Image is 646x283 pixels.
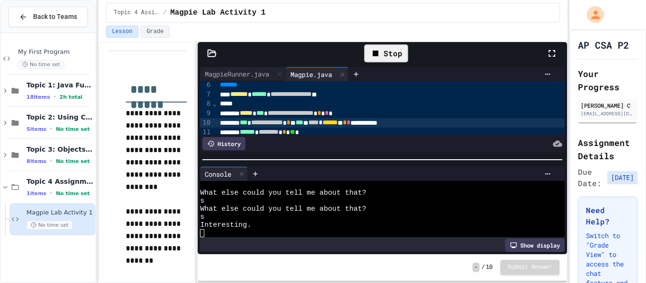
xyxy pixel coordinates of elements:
div: My Account [577,4,606,26]
span: / [163,9,166,17]
span: • [50,125,52,133]
h3: Need Help? [586,205,629,227]
div: 8 [200,99,212,109]
span: 18 items [26,94,50,100]
h2: Assignment Details [578,136,637,163]
span: 2h total [60,94,83,100]
h2: Your Progress [578,67,637,94]
div: Console [200,169,236,179]
span: No time set [26,221,73,230]
span: Topic 3: Objects and Strings [26,145,94,154]
span: 5 items [26,126,46,132]
div: Show display [505,239,565,252]
span: s [200,197,204,205]
span: [DATE] [607,171,637,184]
div: 6 [200,80,212,90]
div: History [202,137,245,150]
div: MagpieRunner.java [200,67,286,81]
span: Fold line [212,100,217,107]
span: • [54,93,56,101]
div: MagpieRunner.java [200,69,274,79]
span: Magpie Lab Activity 1 [170,7,266,18]
button: Lesson [106,26,139,38]
div: 11 [200,128,212,137]
div: 7 [200,90,212,99]
span: Due Date: [578,166,603,189]
span: Magpie Lab Activity 1 [26,209,94,217]
span: Topic 1: Java Fundamentals [26,81,94,89]
span: Topic 2: Using Classes [26,113,94,121]
span: 10 [486,264,492,271]
div: [PERSON_NAME] C [581,101,635,110]
div: Magpie.java [286,67,349,81]
button: Submit Answer [500,260,560,275]
span: No time set [56,158,90,164]
div: Stop [364,44,408,62]
button: Back to Teams [9,7,88,27]
span: Interesting. [200,221,251,229]
span: My First Program [18,48,94,56]
span: No time set [56,126,90,132]
div: Magpie.java [286,69,337,79]
span: No time set [56,190,90,197]
span: Topic 4 Assignments [26,177,94,186]
span: / [481,264,485,271]
span: 8 items [26,158,46,164]
span: s [200,213,204,221]
span: Submit Answer [508,264,552,271]
div: 10 [200,118,212,128]
span: • [50,189,52,197]
span: What else could you tell me about that? [200,205,366,213]
span: Topic 4 Assignments [114,9,159,17]
span: - [472,263,480,272]
span: 1 items [26,190,46,197]
div: Console [200,167,248,181]
h1: AP CSA P2 [578,38,629,51]
div: [EMAIL_ADDRESS][DOMAIN_NAME] [581,110,635,117]
div: 9 [200,109,212,118]
button: Grade [140,26,170,38]
span: No time set [18,60,64,69]
span: • [50,157,52,165]
span: Back to Teams [33,12,77,22]
span: What else could you tell me about that? [200,189,366,197]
